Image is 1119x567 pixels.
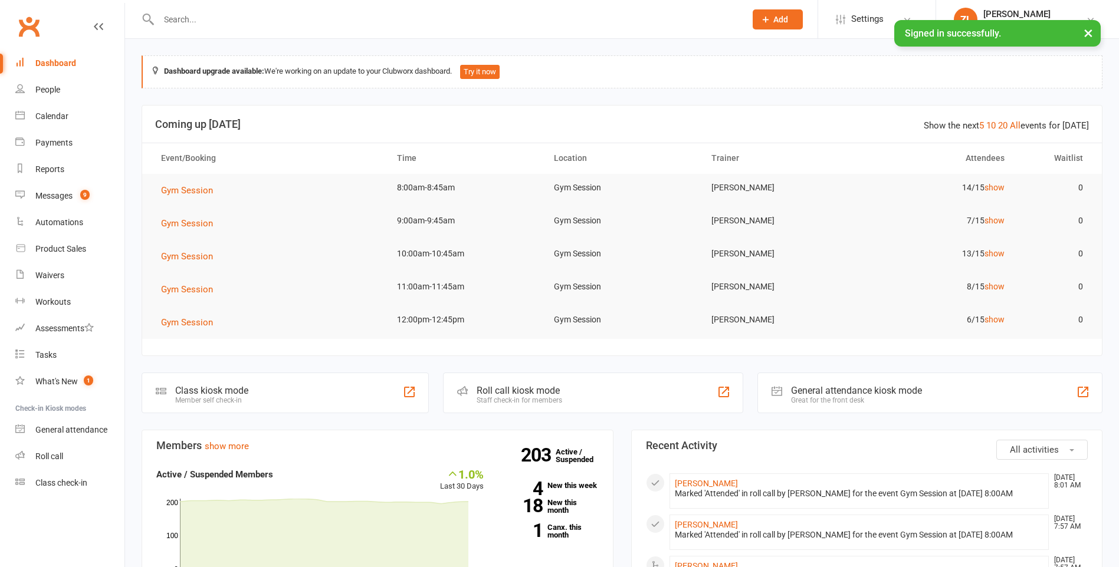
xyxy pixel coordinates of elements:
a: Roll call [15,443,124,470]
div: Dashboard [35,58,76,68]
th: Trainer [701,143,858,173]
a: Calendar [15,103,124,130]
td: 7/15 [858,207,1015,235]
div: 1.0% [440,467,484,480]
div: ZL [954,8,977,31]
td: 6/15 [858,306,1015,334]
a: show [985,216,1005,225]
button: Try it now [460,65,500,79]
div: Reports [35,164,64,174]
a: Class kiosk mode [15,470,124,496]
div: [PERSON_NAME] [983,9,1086,19]
td: Gym Session [543,240,700,268]
a: Reports [15,156,124,183]
div: We're working on an update to your Clubworx dashboard. [142,55,1102,88]
div: Product Sales [35,244,86,253]
span: 9 [80,190,90,200]
strong: Dashboard upgrade available: [164,67,264,75]
td: Gym Session [543,207,700,235]
div: General attendance [35,425,107,434]
time: [DATE] 8:01 AM [1048,474,1087,489]
span: Gym Session [161,284,213,295]
a: 4New this week [501,482,599,489]
a: Assessments [15,315,124,342]
td: 0 [1015,207,1094,235]
th: Location [543,143,700,173]
td: [PERSON_NAME] [701,273,858,301]
a: Tasks [15,342,124,368]
div: Workouts [35,297,71,306]
td: [PERSON_NAME] [701,207,858,235]
a: [PERSON_NAME] [675,520,738,529]
a: Automations [15,209,124,236]
a: Product Sales [15,236,124,262]
div: Roll call kiosk mode [477,385,562,396]
td: 0 [1015,240,1094,268]
a: People [15,77,124,103]
div: Great for the front desk [791,396,922,404]
th: Event/Booking [150,143,386,173]
div: Calendar [35,111,68,121]
th: Attendees [858,143,1015,173]
span: Gym Session [161,317,213,328]
a: 1Canx. this month [501,523,599,539]
div: Show the next events for [DATE] [924,118,1089,133]
td: 9:00am-9:45am [386,207,543,235]
span: Settings [851,6,884,32]
button: Gym Session [161,315,221,329]
span: Add [773,15,788,24]
td: 8:00am-8:45am [386,174,543,202]
td: 0 [1015,273,1094,301]
strong: Active / Suspended Members [156,469,273,480]
div: Marked 'Attended' in roll call by [PERSON_NAME] for the event Gym Session at [DATE] 8:00AM [675,530,1044,540]
td: 13/15 [858,240,1015,268]
a: show more [205,441,249,451]
a: 5 [979,120,984,131]
td: [PERSON_NAME] [701,240,858,268]
a: 10 [986,120,996,131]
td: 11:00am-11:45am [386,273,543,301]
strong: 1 [501,522,543,539]
a: Workouts [15,289,124,315]
div: Class check-in [35,478,87,487]
td: 10:00am-10:45am [386,240,543,268]
div: Waivers [35,271,64,280]
td: Gym Session [543,174,700,202]
a: 20 [998,120,1008,131]
div: What's New [35,377,78,386]
span: Gym Session [161,185,213,196]
div: Marked 'Attended' in roll call by [PERSON_NAME] for the event Gym Session at [DATE] 8:00AM [675,489,1044,499]
div: Roll call [35,451,63,461]
div: Last 30 Days [440,467,484,493]
button: Add [753,9,803,29]
div: Messages [35,191,73,200]
a: Messages 9 [15,183,124,209]
span: Gym Session [161,251,213,262]
div: Class kiosk mode [175,385,248,396]
td: [PERSON_NAME] [701,306,858,334]
a: [PERSON_NAME] [675,479,738,488]
div: Tasks [35,350,57,360]
td: Gym Session [543,273,700,301]
a: Waivers [15,262,124,289]
a: show [985,315,1005,324]
strong: 18 [501,497,543,515]
td: 0 [1015,306,1094,334]
strong: 203 [521,446,556,464]
span: Gym Session [161,218,213,229]
div: Member self check-in [175,396,248,404]
button: Gym Session [161,282,221,296]
button: × [1078,20,1099,45]
div: Payments [35,138,73,147]
div: Uniting Seniors Gym Orange [983,19,1086,30]
div: Automations [35,217,83,227]
span: 1 [84,375,93,385]
div: Assessments [35,324,94,333]
td: 14/15 [858,174,1015,202]
input: Search... [155,11,737,28]
span: All activities [1010,444,1059,455]
a: All [1010,120,1020,131]
a: Payments [15,130,124,156]
a: show [985,183,1005,192]
a: 18New this month [501,499,599,514]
